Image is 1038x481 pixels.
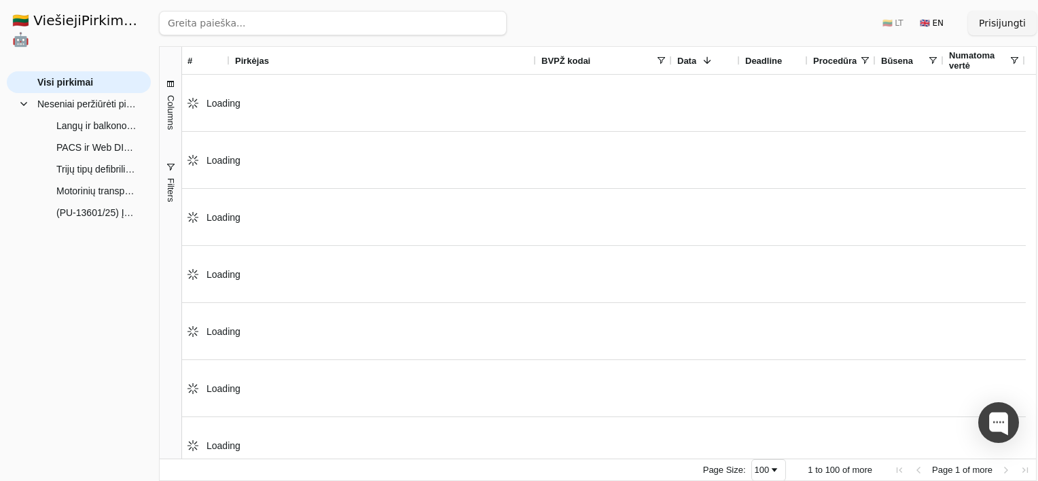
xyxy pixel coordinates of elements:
span: to [815,465,823,475]
span: more [972,465,992,475]
span: more [852,465,872,475]
span: 1 [808,465,812,475]
button: 🇬🇧 EN [912,12,952,34]
strong: .AI [136,12,157,29]
div: Last Page [1020,465,1031,476]
div: Next Page [1001,465,1012,476]
span: (PU-13601/25) Įvairios draudimo paslaugos (Atviras konkursas) [56,202,137,223]
span: # [187,56,192,66]
div: 100 [755,465,770,475]
span: of [963,465,970,475]
span: Būsena [881,56,913,66]
span: Loading [207,440,240,451]
span: Visi pirkimai [37,72,93,92]
span: Procedūra [813,56,857,66]
div: Page Size: [703,465,746,475]
span: Loading [207,212,240,223]
span: Motorinių transporto priemonių nuoma (Skelbiama apklausa) [56,181,137,201]
span: of [842,465,850,475]
div: Previous Page [913,465,924,476]
button: Prisijungti [968,11,1037,35]
span: Page [932,465,952,475]
div: First Page [894,465,905,476]
span: Deadline [745,56,782,66]
span: Columns [165,95,175,130]
span: 1 [955,465,960,475]
div: Page Size [751,459,787,481]
span: Data [677,56,696,66]
span: Numatoma vertė [949,50,1009,71]
span: 100 [825,465,840,475]
span: Loading [207,269,240,280]
span: PACS ir Web DICOM Viewer programinė įranga bei diagnostinės radiologų darbo vietos [56,137,137,158]
span: Trijų tipų defibriliatoriai [56,159,137,179]
input: Greita paieška... [159,11,507,35]
span: Filters [165,178,175,202]
span: Loading [207,383,240,394]
span: BVPŽ kodai [541,56,590,66]
span: Pirkėjas [235,56,269,66]
span: Loading [207,98,240,109]
span: Loading [207,326,240,337]
span: Langų ir balkono durų keitimas plastiko blokais (Skelbiama apklausa) [56,115,137,136]
span: Loading [207,155,240,166]
span: Neseniai peržiūrėti pirkimai [37,94,137,114]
